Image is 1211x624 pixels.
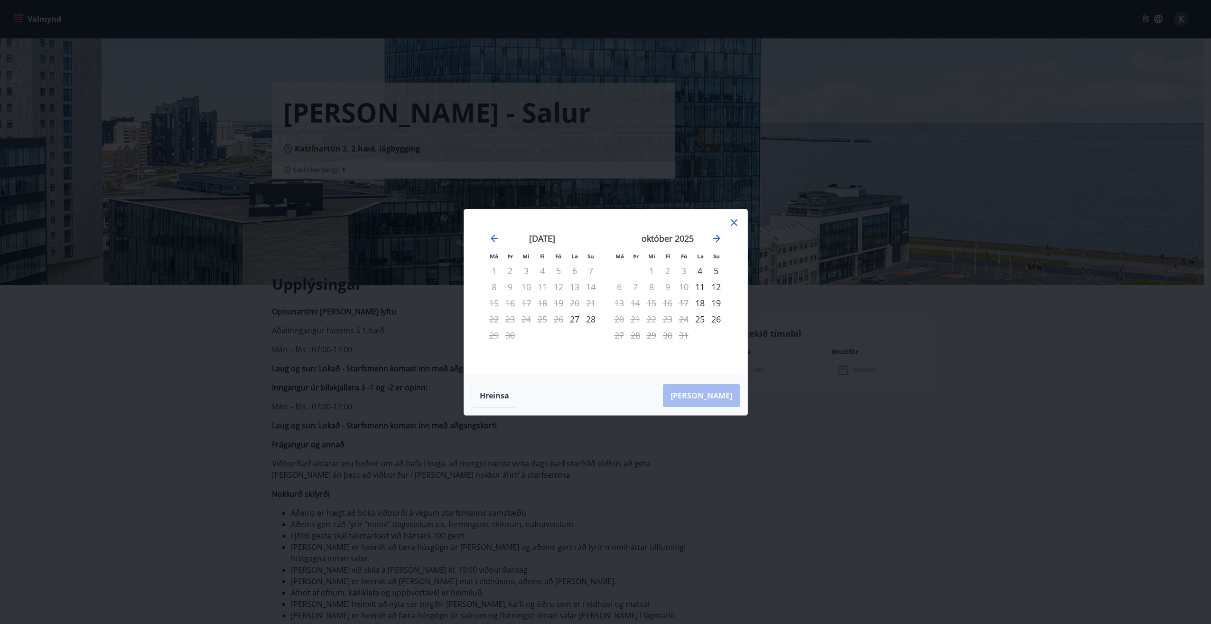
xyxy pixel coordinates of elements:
td: Not available. þriðjudagur, 16. september 2025 [502,295,518,311]
div: Aðeins útritun í boði [611,279,627,295]
td: Not available. fimmtudagur, 11. september 2025 [534,279,550,295]
small: La [697,253,704,260]
td: sunnudagur, 12. október 2025 [708,279,724,295]
td: Not available. sunnudagur, 21. september 2025 [583,295,599,311]
td: Not available. mánudagur, 1. september 2025 [486,263,502,279]
small: Fi [666,253,671,260]
td: Not available. fimmtudagur, 9. október 2025 [660,279,676,295]
small: Su [587,253,594,260]
td: Not available. fimmtudagur, 30. október 2025 [660,327,676,343]
td: laugardagur, 18. október 2025 [692,295,708,311]
td: Not available. föstudagur, 10. október 2025 [676,279,692,295]
td: Not available. miðvikudagur, 1. október 2025 [643,263,660,279]
td: Not available. miðvikudagur, 24. september 2025 [518,311,534,327]
td: sunnudagur, 26. október 2025 [708,311,724,327]
td: Not available. fimmtudagur, 23. október 2025 [660,311,676,327]
small: Fö [681,253,687,260]
td: Not available. fimmtudagur, 16. október 2025 [660,295,676,311]
td: Not available. fimmtudagur, 25. september 2025 [534,311,550,327]
div: Move forward to switch to the next month. [711,233,722,244]
td: Not available. miðvikudagur, 3. september 2025 [518,263,534,279]
td: Not available. fimmtudagur, 2. október 2025 [660,263,676,279]
td: Not available. föstudagur, 26. september 2025 [550,311,567,327]
small: La [571,253,578,260]
td: Not available. fimmtudagur, 18. september 2025 [534,295,550,311]
strong: [DATE] [529,233,555,244]
div: 19 [708,295,724,311]
td: Not available. föstudagur, 3. október 2025 [676,263,692,279]
small: Mi [648,253,655,260]
td: Not available. föstudagur, 12. september 2025 [550,279,567,295]
td: Not available. föstudagur, 19. september 2025 [550,295,567,311]
div: 5 [708,263,724,279]
td: Not available. laugardagur, 6. september 2025 [567,263,583,279]
small: Þr [633,253,639,260]
td: Not available. mánudagur, 22. september 2025 [486,311,502,327]
div: Aðeins innritun í boði [692,295,708,311]
td: laugardagur, 11. október 2025 [692,279,708,295]
td: Not available. sunnudagur, 7. september 2025 [583,263,599,279]
td: Not available. þriðjudagur, 7. október 2025 [627,279,643,295]
td: Not available. þriðjudagur, 9. september 2025 [502,279,518,295]
small: Fi [540,253,545,260]
small: Þr [507,253,513,260]
td: Not available. mánudagur, 27. október 2025 [611,327,627,343]
button: Hreinsa [472,384,517,407]
div: Calendar [475,221,736,364]
td: Not available. þriðjudagur, 30. september 2025 [502,327,518,343]
td: Not available. föstudagur, 24. október 2025 [676,311,692,327]
td: laugardagur, 27. september 2025 [567,311,583,327]
td: laugardagur, 25. október 2025 [692,311,708,327]
td: Not available. mánudagur, 15. september 2025 [486,295,502,311]
td: laugardagur, 4. október 2025 [692,263,708,279]
div: Aðeins útritun í boði [611,295,627,311]
td: Not available. miðvikudagur, 8. október 2025 [643,279,660,295]
strong: október 2025 [642,233,694,244]
td: Not available. laugardagur, 13. september 2025 [567,279,583,295]
td: Not available. þriðjudagur, 28. október 2025 [627,327,643,343]
small: Su [713,253,720,260]
td: Not available. sunnudagur, 14. september 2025 [583,279,599,295]
div: Aðeins útritun í boði [611,327,627,343]
div: Aðeins útritun í boði [611,311,627,327]
td: Not available. fimmtudagur, 4. september 2025 [534,263,550,279]
td: Not available. mánudagur, 13. október 2025 [611,295,627,311]
td: Not available. þriðjudagur, 21. október 2025 [627,311,643,327]
small: Mi [522,253,530,260]
td: Not available. miðvikudagur, 15. október 2025 [643,295,660,311]
small: Fö [555,253,561,260]
small: Má [490,253,498,260]
td: Not available. þriðjudagur, 23. september 2025 [502,311,518,327]
small: Má [615,253,624,260]
div: Aðeins innritun í boði [567,311,583,327]
td: Not available. miðvikudagur, 22. október 2025 [643,311,660,327]
div: 12 [708,279,724,295]
div: Aðeins innritun í boði [692,311,708,327]
td: Not available. miðvikudagur, 10. september 2025 [518,279,534,295]
div: Aðeins útritun í boði [486,327,502,343]
div: 26 [708,311,724,327]
td: Not available. laugardagur, 20. september 2025 [567,295,583,311]
td: Not available. mánudagur, 6. október 2025 [611,279,627,295]
td: sunnudagur, 19. október 2025 [708,295,724,311]
td: Not available. miðvikudagur, 29. október 2025 [643,327,660,343]
td: Not available. mánudagur, 8. september 2025 [486,279,502,295]
div: Move backward to switch to the previous month. [489,233,500,244]
td: sunnudagur, 5. október 2025 [708,263,724,279]
td: Not available. föstudagur, 17. október 2025 [676,295,692,311]
td: Not available. föstudagur, 5. september 2025 [550,263,567,279]
div: Aðeins innritun í boði [692,279,708,295]
td: Not available. mánudagur, 29. september 2025 [486,327,502,343]
div: 28 [583,311,599,327]
td: Not available. föstudagur, 31. október 2025 [676,327,692,343]
div: Aðeins innritun í boði [692,263,708,279]
td: Not available. þriðjudagur, 2. september 2025 [502,263,518,279]
td: Not available. mánudagur, 20. október 2025 [611,311,627,327]
td: Not available. miðvikudagur, 17. september 2025 [518,295,534,311]
td: Not available. þriðjudagur, 14. október 2025 [627,295,643,311]
td: sunnudagur, 28. september 2025 [583,311,599,327]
